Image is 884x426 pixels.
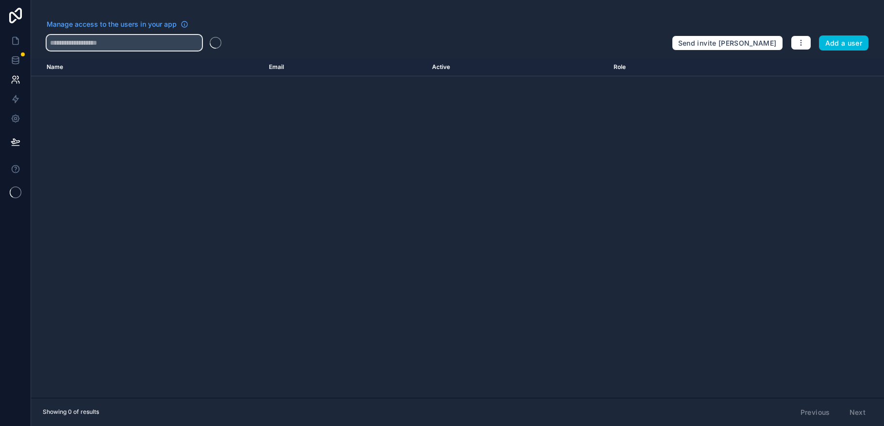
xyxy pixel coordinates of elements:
[31,58,884,398] div: scrollable content
[426,58,607,76] th: Active
[672,35,783,51] button: Send invite [PERSON_NAME]
[47,19,188,29] a: Manage access to the users in your app
[43,408,99,416] span: Showing 0 of results
[263,58,427,76] th: Email
[608,58,753,76] th: Role
[31,58,263,76] th: Name
[819,35,869,51] button: Add a user
[47,19,177,29] span: Manage access to the users in your app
